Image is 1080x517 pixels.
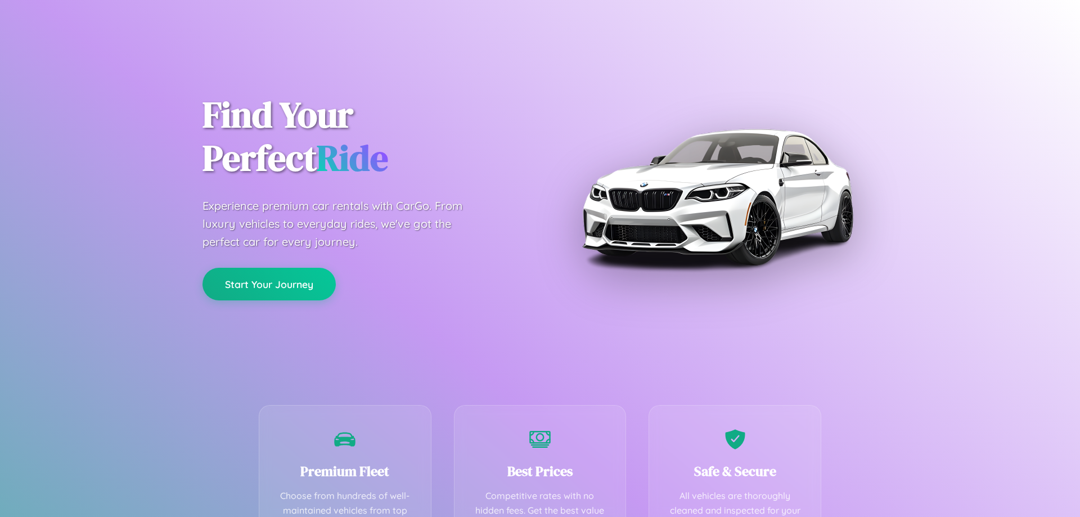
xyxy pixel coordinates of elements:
[577,56,858,338] img: Premium BMW car rental vehicle
[317,133,388,182] span: Ride
[666,462,804,480] h3: Safe & Secure
[202,93,523,180] h1: Find Your Perfect
[202,268,336,300] button: Start Your Journey
[471,462,609,480] h3: Best Prices
[276,462,414,480] h3: Premium Fleet
[202,197,484,251] p: Experience premium car rentals with CarGo. From luxury vehicles to everyday rides, we've got the ...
